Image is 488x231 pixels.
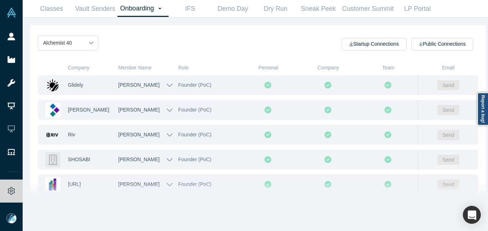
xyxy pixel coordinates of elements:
button: [PERSON_NAME] [118,199,178,219]
div: Company [298,60,358,75]
div: Member Name [118,60,178,75]
img: Alchemist Vault Logo [6,8,17,18]
img: Tally.AI's Logo [45,177,60,192]
a: [PERSON_NAME] [118,181,160,187]
img: Mia Scott's Account [6,213,17,223]
a: [PERSON_NAME] [118,132,160,137]
div: Role [178,60,238,75]
div: Email [418,60,478,75]
a: Classes [30,0,73,17]
img: Glidely's Logo [45,78,60,93]
img: Riv's Logo [45,127,60,142]
a: Report a bug! [477,92,488,126]
a: Vault Senders [73,0,118,17]
div: Company [43,60,118,75]
a: [PERSON_NAME] [118,107,160,113]
a: Onboarding [118,0,169,17]
a: Riv [68,132,75,137]
button: [PERSON_NAME] [118,175,178,194]
a: Customer Summit [340,0,396,17]
a: SHOSABI [68,157,90,162]
div: Founder (PoC) [178,100,238,120]
div: Founder (PoC) [178,150,238,169]
a: [PERSON_NAME] [118,82,160,88]
button: Startup Connections [342,38,406,50]
a: Demo Day [211,0,254,17]
a: [URL] [68,181,81,187]
a: [PERSON_NAME] [68,107,109,113]
button: [PERSON_NAME] [118,75,178,95]
div: Founder (PoC) [178,125,238,145]
a: [PERSON_NAME] [118,157,160,162]
div: Founder (PoC) [178,199,238,219]
div: Team [358,60,418,75]
a: LP Portal [396,0,439,17]
div: Personal [238,60,298,75]
img: SHOSABI's Logo [45,152,60,167]
img: Kimaru AI's Logo [45,103,60,118]
button: Public Connections [411,38,473,50]
a: Dry Run [254,0,297,17]
button: [PERSON_NAME] [118,125,178,145]
a: Sneak Peek [297,0,340,17]
button: [PERSON_NAME] [118,150,178,169]
a: Glidely [68,82,83,88]
button: [PERSON_NAME] [118,100,178,120]
a: IFS [169,0,211,17]
div: Founder (PoC) [178,175,238,194]
div: Founder (PoC) [178,75,238,95]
